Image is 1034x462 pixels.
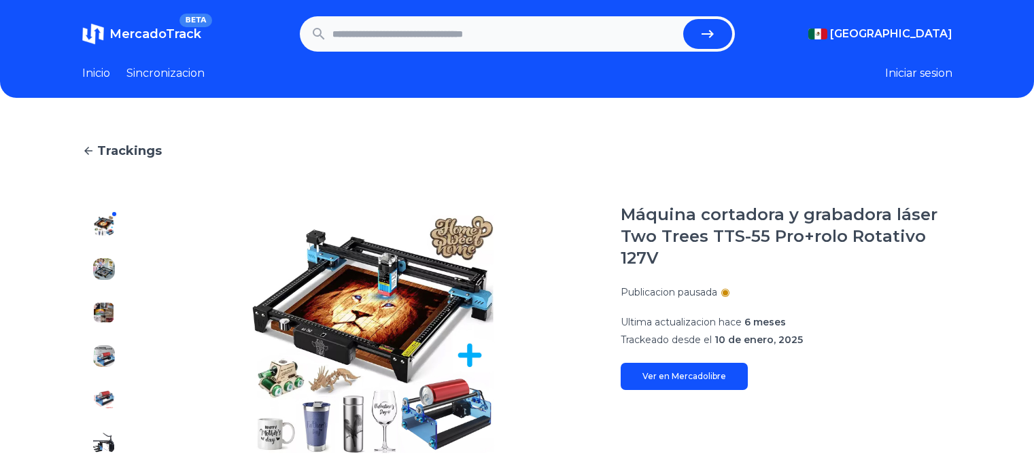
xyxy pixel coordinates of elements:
[744,316,786,328] span: 6 meses
[93,432,115,454] img: Máquina cortadora y grabadora láser Two Trees TTS-55 Pro+rolo Rotativo 127V
[621,285,717,299] p: Publicacion pausada
[885,65,952,82] button: Iniciar sesion
[82,141,952,160] a: Trackings
[82,65,110,82] a: Inicio
[808,29,827,39] img: Mexico
[82,23,104,45] img: MercadoTrack
[621,334,712,346] span: Trackeado desde el
[621,363,748,390] a: Ver en Mercadolibre
[808,26,952,42] button: [GEOGRAPHIC_DATA]
[109,26,201,41] span: MercadoTrack
[93,258,115,280] img: Máquina cortadora y grabadora láser Two Trees TTS-55 Pro+rolo Rotativo 127V
[830,26,952,42] span: [GEOGRAPHIC_DATA]
[97,141,162,160] span: Trackings
[126,65,205,82] a: Sincronizacion
[179,14,211,27] span: BETA
[621,204,952,269] h1: Máquina cortadora y grabadora láser Two Trees TTS-55 Pro+rolo Rotativo 127V
[714,334,803,346] span: 10 de enero, 2025
[93,389,115,410] img: Máquina cortadora y grabadora láser Two Trees TTS-55 Pro+rolo Rotativo 127V
[93,302,115,323] img: Máquina cortadora y grabadora láser Two Trees TTS-55 Pro+rolo Rotativo 127V
[621,316,742,328] span: Ultima actualizacion hace
[82,23,201,45] a: MercadoTrackBETA
[93,345,115,367] img: Máquina cortadora y grabadora láser Two Trees TTS-55 Pro+rolo Rotativo 127V
[93,215,115,236] img: Máquina cortadora y grabadora láser Two Trees TTS-55 Pro+rolo Rotativo 127V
